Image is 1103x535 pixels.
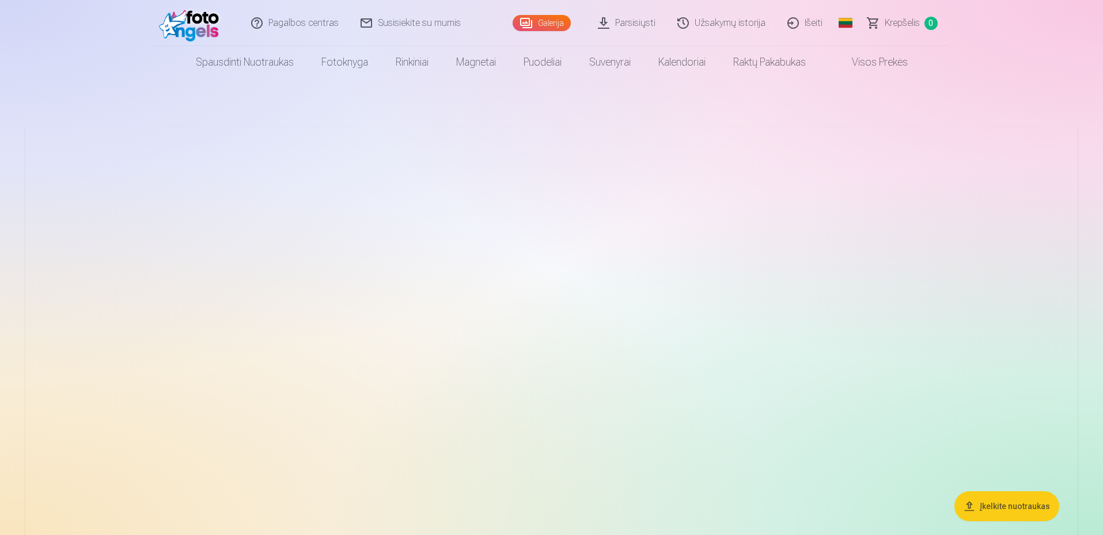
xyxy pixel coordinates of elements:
[820,46,922,78] a: Visos prekės
[159,5,225,41] img: /fa2
[513,15,571,31] a: Galerija
[510,46,575,78] a: Puodeliai
[645,46,719,78] a: Kalendoriai
[382,46,442,78] a: Rinkiniai
[308,46,382,78] a: Fotoknyga
[954,491,1059,521] button: Įkelkite nuotraukas
[575,46,645,78] a: Suvenyrai
[885,16,920,30] span: Krepšelis
[442,46,510,78] a: Magnetai
[719,46,820,78] a: Raktų pakabukas
[924,17,938,30] span: 0
[182,46,308,78] a: Spausdinti nuotraukas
